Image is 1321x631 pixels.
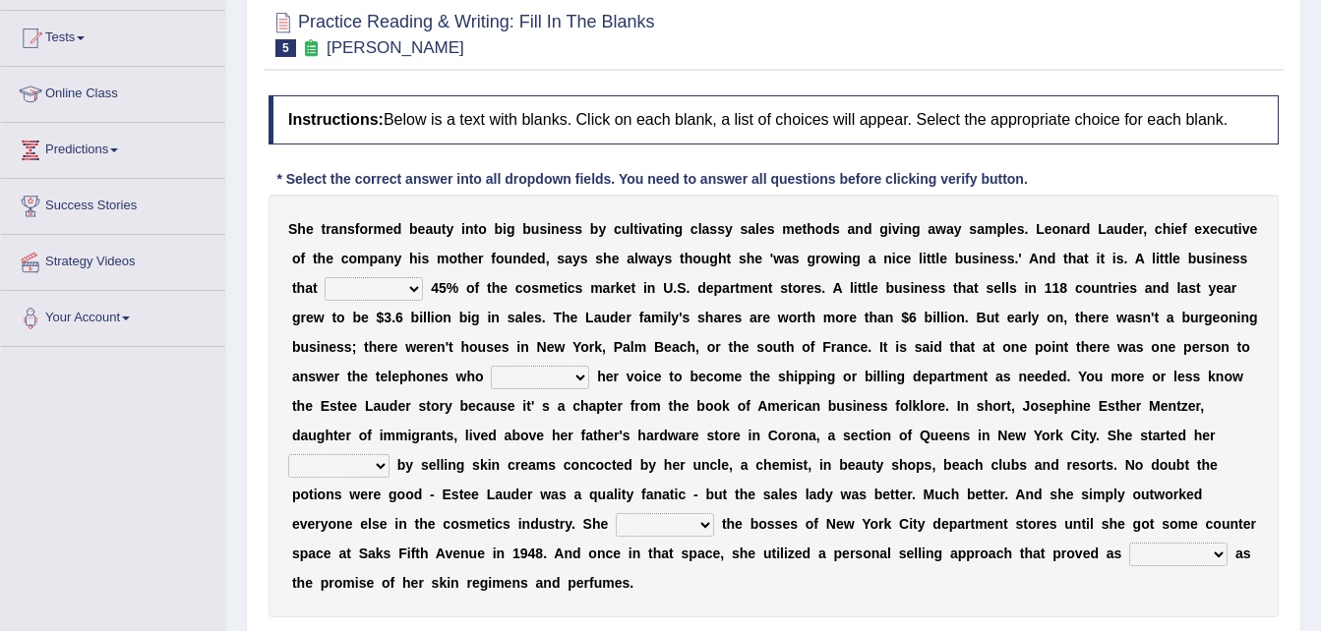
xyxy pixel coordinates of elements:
[687,280,691,296] b: .
[1112,251,1116,266] b: i
[770,251,773,266] b: '
[1114,221,1123,237] b: u
[1205,251,1213,266] b: s
[725,221,733,237] b: y
[879,221,888,237] b: g
[1156,251,1160,266] b: i
[1172,251,1180,266] b: e
[788,280,793,296] b: t
[327,38,464,57] small: [PERSON_NAME]
[373,221,385,237] b: m
[622,221,630,237] b: u
[1188,251,1197,266] b: b
[1014,251,1018,266] b: .
[1084,251,1089,266] b: t
[892,251,896,266] b: i
[709,251,718,266] b: g
[662,221,666,237] b: i
[977,221,985,237] b: a
[1068,251,1077,266] b: h
[603,280,611,296] b: a
[313,280,318,296] b: t
[759,221,767,237] b: e
[726,251,731,266] b: t
[1232,251,1240,266] b: s
[1213,251,1217,266] b: i
[357,251,369,266] b: m
[512,251,521,266] b: n
[935,221,946,237] b: w
[680,251,685,266] b: t
[331,221,339,237] b: a
[612,251,620,266] b: e
[991,251,999,266] b: e
[919,251,923,266] b: l
[814,280,822,296] b: s
[807,221,815,237] b: h
[1051,221,1060,237] b: o
[912,221,921,237] b: g
[855,221,864,237] b: n
[301,39,322,58] small: Exam occurring question
[1249,221,1257,237] b: e
[1196,251,1205,266] b: u
[567,221,574,237] b: s
[515,280,523,296] b: c
[507,221,515,237] b: g
[288,221,297,237] b: S
[1116,251,1124,266] b: s
[368,221,373,237] b: r
[572,251,580,266] b: y
[638,221,642,237] b: i
[461,221,465,237] b: i
[565,251,572,266] b: a
[473,221,478,237] b: t
[850,280,854,296] b: l
[848,221,856,237] b: a
[642,221,650,237] b: v
[1160,251,1165,266] b: t
[624,280,631,296] b: e
[820,251,829,266] b: o
[595,251,603,266] b: s
[741,221,749,237] b: s
[767,221,775,237] b: s
[551,221,560,237] b: n
[823,221,832,237] b: d
[547,221,551,237] b: i
[1,123,225,172] a: Predictions
[821,280,825,296] b: .
[1155,221,1163,237] b: c
[871,280,878,296] b: e
[269,8,655,57] h2: Practice Reading & Writing: Fill In The Blanks
[1039,251,1048,266] b: n
[1007,251,1015,266] b: s
[691,221,698,237] b: c
[341,251,349,266] b: c
[496,251,505,266] b: o
[685,251,693,266] b: h
[894,280,903,296] b: u
[1240,251,1248,266] b: s
[858,280,863,296] b: t
[537,251,546,266] b: d
[784,251,792,266] b: a
[984,251,992,266] b: n
[675,221,684,237] b: g
[487,280,492,296] b: t
[505,251,513,266] b: u
[1,67,225,116] a: Online Class
[892,221,900,237] b: v
[326,221,330,237] b: r
[1100,251,1105,266] b: t
[425,221,433,237] b: a
[1242,221,1250,237] b: v
[867,280,871,296] b: l
[832,221,840,237] b: s
[630,221,633,237] b: l
[1202,221,1210,237] b: x
[359,221,368,237] b: o
[503,221,507,237] b: i
[465,221,474,237] b: n
[864,221,872,237] b: d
